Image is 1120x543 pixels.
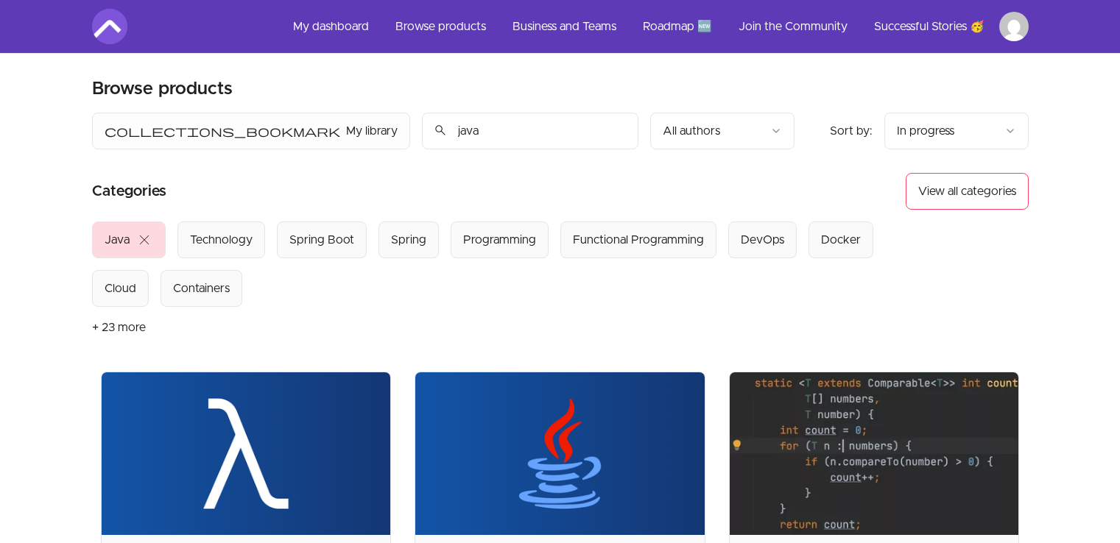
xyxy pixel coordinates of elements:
[830,125,873,137] span: Sort by:
[999,12,1029,41] img: Profile image for Kingsley Onyelo
[105,122,340,140] span: collections_bookmark
[463,231,536,249] div: Programming
[92,307,146,348] button: + 23 more
[92,113,410,149] button: Filter by My library
[862,9,996,44] a: Successful Stories 🥳
[281,9,381,44] a: My dashboard
[92,77,233,101] h2: Browse products
[650,113,795,149] button: Filter by author
[631,9,724,44] a: Roadmap 🆕
[730,372,1019,535] img: Product image for Java Generics
[384,9,498,44] a: Browse products
[501,9,628,44] a: Business and Teams
[821,231,861,249] div: Docker
[727,9,859,44] a: Join the Community
[741,231,784,249] div: DevOps
[434,120,447,141] span: search
[190,231,253,249] div: Technology
[573,231,704,249] div: Functional Programming
[281,9,1029,44] nav: Main
[105,280,136,297] div: Cloud
[173,280,230,297] div: Containers
[102,372,391,535] img: Product image for Functional Programming & Java Streams
[415,372,705,535] img: Product image for Java For Beginners
[92,9,127,44] img: Amigoscode logo
[391,231,426,249] div: Spring
[906,173,1029,210] button: View all categories
[105,231,130,249] div: Java
[884,113,1029,149] button: Product sort options
[92,173,166,210] h2: Categories
[422,113,638,149] input: Search product names
[135,231,153,249] span: close
[289,231,354,249] div: Spring Boot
